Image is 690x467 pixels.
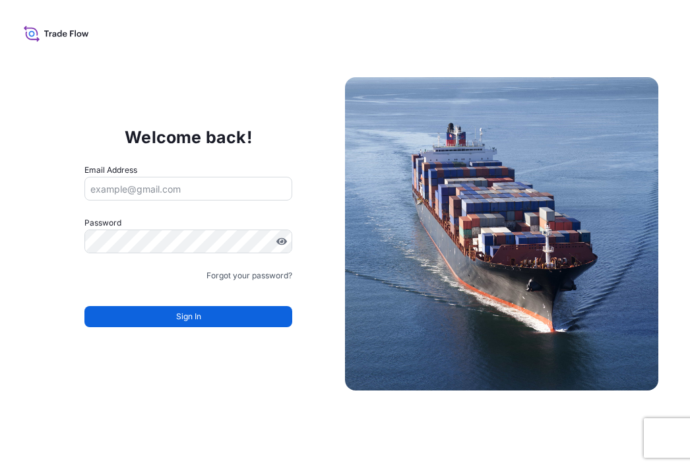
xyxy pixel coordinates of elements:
[125,127,252,148] p: Welcome back!
[84,177,292,201] input: example@gmail.com
[84,216,292,230] label: Password
[84,164,137,177] label: Email Address
[206,269,292,282] a: Forgot your password?
[276,236,287,247] button: Show password
[84,306,292,327] button: Sign In
[345,77,658,390] img: Ship illustration
[176,310,201,323] span: Sign In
